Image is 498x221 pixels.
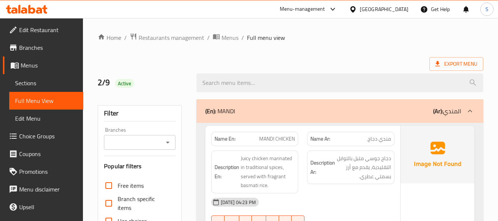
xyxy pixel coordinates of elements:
[19,25,77,34] span: Edit Restaurant
[3,145,83,163] a: Coupons
[196,73,483,92] input: search
[3,39,83,56] a: Branches
[15,79,77,87] span: Sections
[130,33,204,42] a: Restaurants management
[9,74,83,92] a: Sections
[310,135,330,143] strong: Name Ar:
[98,33,483,42] nav: breadcrumb
[196,99,483,123] div: (En): MANDI(Ar):المندي
[259,135,295,143] span: MANDI CHICKEN
[98,33,121,42] a: Home
[98,77,187,88] h2: 2/9
[3,198,83,216] a: Upsell
[3,163,83,180] a: Promotions
[280,5,325,14] div: Menu-management
[218,199,259,206] span: [DATE] 04:23 PM
[118,194,169,212] span: Branch specific items
[115,80,134,87] span: Active
[19,167,77,176] span: Promotions
[222,33,238,42] span: Menus
[310,158,335,176] strong: Description Ar:
[207,33,210,42] li: /
[19,149,77,158] span: Coupons
[433,106,443,117] b: (Ar):
[247,33,285,42] span: Full menu view
[3,127,83,145] a: Choice Groups
[19,185,77,194] span: Menu disclaimer
[215,163,239,181] strong: Description En:
[19,203,77,211] span: Upsell
[429,57,483,71] span: Export Menu
[163,137,173,148] button: Open
[337,154,391,181] span: دجاج جوسي متبل بالتوابل التقليدية، يقدم مع أرز بسمتي عطري.
[104,106,175,121] div: Filter
[124,33,127,42] li: /
[118,181,144,190] span: Free items
[3,56,83,74] a: Menus
[15,114,77,123] span: Edit Menu
[485,5,488,13] span: S
[19,43,77,52] span: Branches
[104,162,175,170] h3: Popular filters
[433,107,461,115] p: المندي
[213,33,238,42] a: Menus
[21,61,77,70] span: Menus
[241,33,244,42] li: /
[9,92,83,110] a: Full Menu View
[205,106,216,117] b: (En):
[215,135,236,143] strong: Name En:
[435,59,477,69] span: Export Menu
[115,79,134,88] div: Active
[205,107,235,115] p: MANDI
[241,154,295,190] span: Juicy chicken marinated in traditional spices, served with fragrant basmati rice.
[19,132,77,141] span: Choice Groups
[139,33,204,42] span: Restaurants management
[368,135,391,143] span: مندي دجاج
[3,21,83,39] a: Edit Restaurant
[401,126,474,183] img: Ae5nvW7+0k+MAAAAAElFTkSuQmCC
[9,110,83,127] a: Edit Menu
[3,180,83,198] a: Menu disclaimer
[15,96,77,105] span: Full Menu View
[360,5,408,13] div: [GEOGRAPHIC_DATA]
